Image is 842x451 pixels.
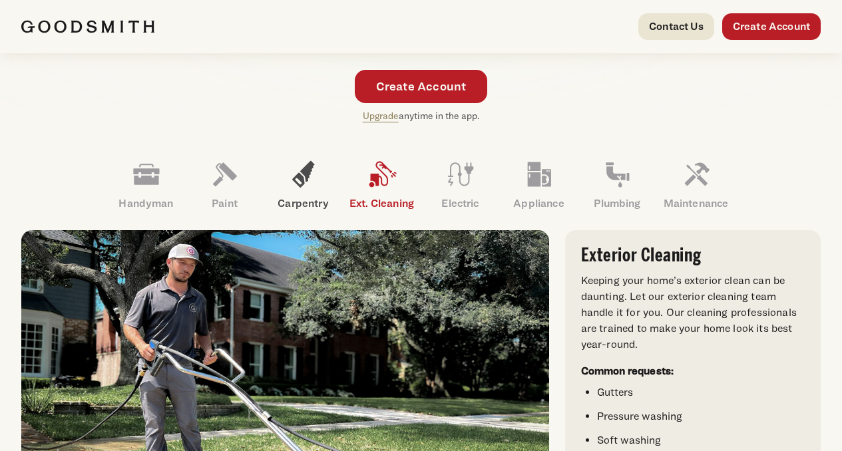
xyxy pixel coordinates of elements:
[597,432,805,448] li: Soft washing
[638,13,714,40] a: Contact Us
[597,408,805,424] li: Pressure washing
[578,196,657,212] p: Plumbing
[722,13,821,40] a: Create Account
[264,196,343,212] p: Carpentry
[343,150,421,220] a: Ext. Cleaning
[186,196,264,212] p: Paint
[186,150,264,220] a: Paint
[363,110,399,121] a: Upgrade
[363,108,480,124] p: anytime in the app.
[657,196,736,212] p: Maintenance
[597,384,805,400] li: Gutters
[421,196,500,212] p: Electric
[421,150,500,220] a: Electric
[500,196,578,212] p: Appliance
[657,150,736,220] a: Maintenance
[107,196,186,212] p: Handyman
[264,150,343,220] a: Carpentry
[21,20,154,33] img: Goodsmith
[107,150,186,220] a: Handyman
[581,365,674,377] strong: Common requests:
[578,150,657,220] a: Plumbing
[500,150,578,220] a: Appliance
[343,196,421,212] p: Ext. Cleaning
[355,70,488,103] a: Create Account
[581,246,805,265] h3: Exterior Cleaning
[581,273,805,353] p: Keeping your home’s exterior clean can be daunting. Let our exterior cleaning team handle it for ...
